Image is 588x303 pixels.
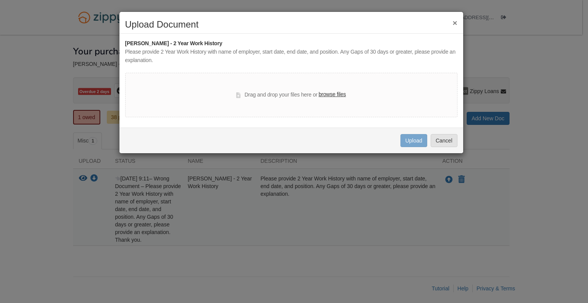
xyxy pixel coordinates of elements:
[452,19,457,27] button: ×
[400,134,427,147] button: Upload
[125,48,457,65] div: Please provide 2 Year Work History with name of employer, start date, end date, and position. Any...
[318,90,346,99] label: browse files
[125,20,457,29] h2: Upload Document
[431,134,457,147] button: Cancel
[125,39,457,48] div: [PERSON_NAME] - 2 Year Work History
[236,90,346,100] div: Drag and drop your files here or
